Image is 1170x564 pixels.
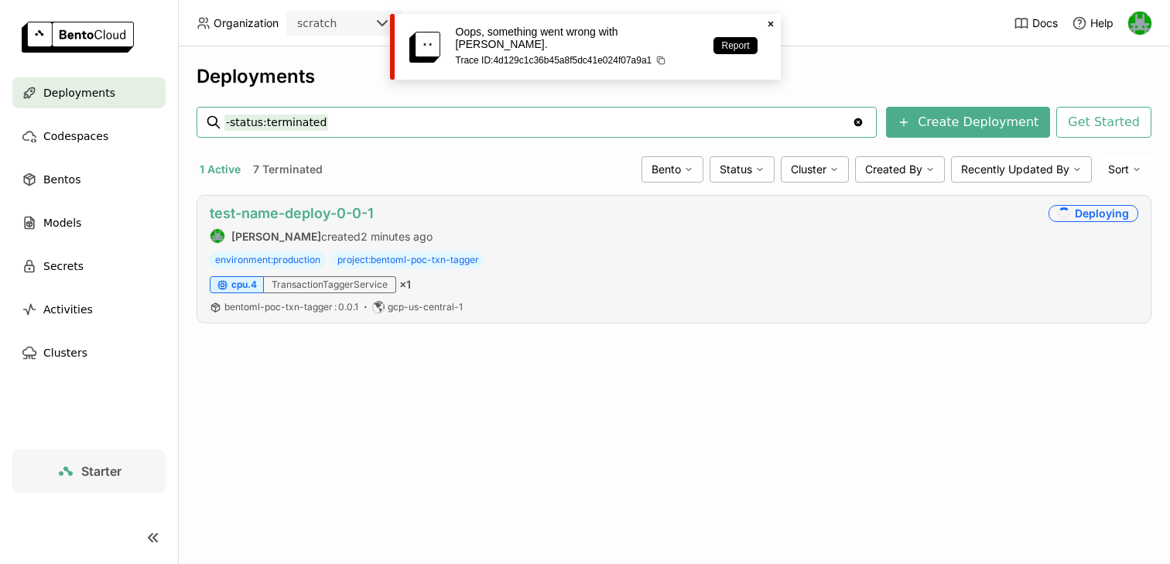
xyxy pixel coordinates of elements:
span: Codespaces [43,127,108,145]
div: Deployments [197,65,1151,88]
strong: [PERSON_NAME] [231,230,321,243]
img: logo [22,22,134,53]
span: Activities [43,300,93,319]
span: Sort [1108,162,1129,176]
span: Clusters [43,344,87,362]
span: Deployments [43,84,115,102]
div: Created By [855,156,945,183]
a: Starter [12,449,166,493]
a: test-name-deploy-0-0-1 [210,205,374,221]
span: Help [1090,16,1114,30]
span: project:bentoml-poc-txn-tagger [332,251,484,268]
div: Sort [1098,156,1151,183]
span: 2 minutes ago [361,230,433,243]
a: Deployments [12,77,166,108]
button: Create Deployment [886,107,1050,138]
div: TransactionTaggerService [264,276,396,293]
a: Activities [12,294,166,325]
span: : [334,301,337,313]
div: Status [710,156,775,183]
div: scratch [297,15,337,31]
a: Models [12,207,166,238]
a: Secrets [12,251,166,282]
p: Oops, something went wrong with [PERSON_NAME]. [456,26,699,50]
a: Clusters [12,337,166,368]
a: Docs [1014,15,1058,31]
button: Get Started [1056,107,1151,138]
div: Help [1072,15,1114,31]
svg: Close [765,18,777,30]
span: cpu.4 [231,279,257,291]
span: × 1 [399,278,411,292]
button: 1 Active [197,159,244,179]
span: Organization [214,16,279,30]
span: Secrets [43,257,84,275]
span: Cluster [791,162,826,176]
div: Recently Updated By [951,156,1092,183]
span: Models [43,214,81,232]
a: Codespaces [12,121,166,152]
a: Report [713,37,757,54]
p: Trace ID: 4d129c1c36b45a8f5dc41e024f07a9a1 [456,55,699,66]
div: Bento [641,156,703,183]
a: Bentos [12,164,166,195]
span: gcp-us-central-1 [388,301,463,313]
span: environment:production [210,251,326,268]
img: Sean Hickey [1128,12,1151,35]
img: Sean Hickey [210,229,224,243]
button: 7 Terminated [250,159,326,179]
span: Bento [652,162,681,176]
span: Recently Updated By [961,162,1069,176]
span: Docs [1032,16,1058,30]
svg: Clear value [852,116,864,128]
span: Starter [81,463,121,479]
input: Selected scratch. [338,16,340,32]
div: Deploying [1049,205,1138,222]
i: loading [1055,205,1073,223]
input: Search [224,110,852,135]
span: Bentos [43,170,80,189]
div: Cluster [781,156,849,183]
span: bentoml-poc-txn-tagger 0.0.1 [224,301,358,313]
span: Status [720,162,752,176]
a: bentoml-poc-txn-tagger:0.0.1 [224,301,358,313]
div: created [210,228,433,244]
span: Created By [865,162,922,176]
